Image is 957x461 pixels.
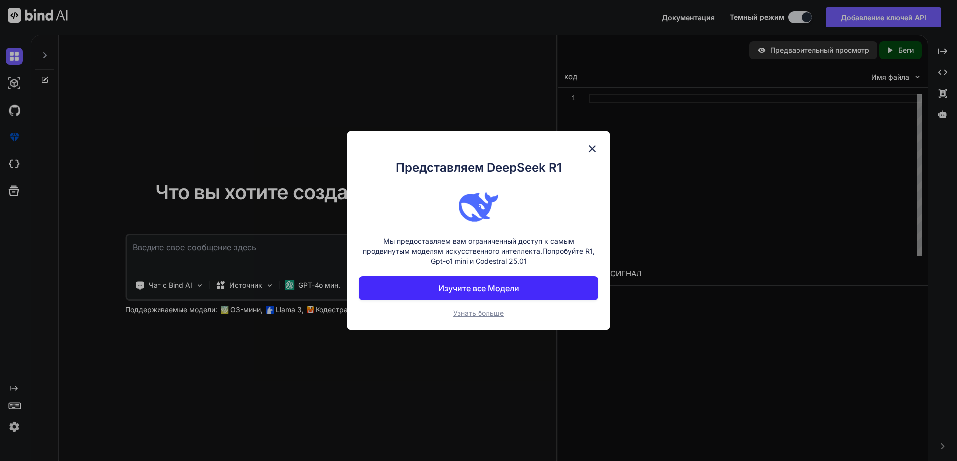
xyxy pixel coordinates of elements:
[586,143,598,155] img: Закрыть
[363,237,574,255] ya-tr-span: Мы предоставляем вам ограниченный доступ к самым продвинутым моделям искусственного интеллекта.
[459,187,498,227] img: привязать логотип
[396,160,562,175] ya-tr-span: Представляем DeepSeek R1
[359,276,598,300] button: Изучите все Модели
[438,283,519,293] ya-tr-span: Изучите все Модели
[453,309,504,317] ya-tr-span: Узнать больше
